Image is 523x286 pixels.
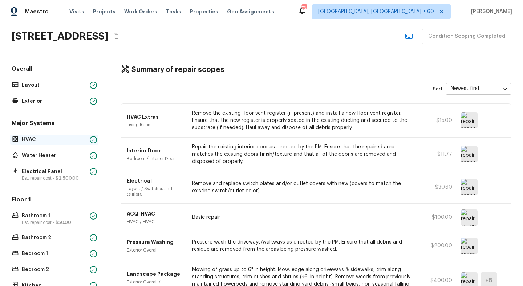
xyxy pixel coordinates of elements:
p: Exterior Overall [127,247,183,253]
img: repair scope asset [461,179,478,195]
p: Pressure Washing [127,238,183,246]
button: Copy Address [112,32,121,41]
img: repair scope asset [461,238,478,254]
p: ACQ: HVAC [127,210,183,217]
p: Water Heater [22,152,87,159]
p: Electrical Panel [22,168,87,175]
img: repair scope asset [461,209,478,226]
p: Repair the existing interior door as directed by the PM. Ensure that the repaired area matches th... [192,143,411,165]
p: $200.00 [419,242,452,249]
span: Tasks [166,9,181,14]
span: Work Orders [124,8,157,15]
p: HVAC Extras [127,113,183,120]
span: $50.00 [56,220,71,225]
h5: + 5 [485,277,492,285]
p: HVAC [22,136,87,143]
h4: Summary of repair scopes [131,65,224,74]
p: Remove and replace switch plates and/or outlet covers with new (covers to match the existing swit... [192,180,411,195]
p: Bedroom 1 [22,250,87,257]
h2: [STREET_ADDRESS] [12,30,109,43]
p: Est. repair cost - [22,220,87,225]
p: Bathroom 1 [22,212,87,220]
p: Layout [22,82,87,89]
p: Landscape Package [127,270,183,278]
span: Geo Assignments [227,8,274,15]
p: $11.77 [419,151,452,158]
span: [GEOGRAPHIC_DATA], [GEOGRAPHIC_DATA] + 60 [318,8,434,15]
p: Pressure wash the driveways/walkways as directed by the PM. Ensure that all debris and residue ar... [192,238,411,253]
p: Basic repair [192,214,411,221]
p: $30.60 [419,184,452,191]
p: Layout / Switches and Outlets [127,186,183,197]
p: Sort [433,86,443,92]
p: Electrical [127,177,183,184]
img: repair scope asset [461,146,478,162]
h5: Overall [10,65,98,74]
p: $100.00 [419,214,452,221]
span: Visits [69,8,84,15]
span: Maestro [25,8,49,15]
span: Projects [93,8,115,15]
p: Bathroom 2 [22,234,87,241]
div: 739 [301,4,307,12]
img: repair scope asset [461,112,478,128]
p: Exterior [22,98,87,105]
p: HVAC / HVAC [127,219,183,225]
p: $15.00 [419,117,452,124]
p: $400.00 [419,277,452,284]
h5: Major Systems [10,119,98,129]
div: Newest first [446,79,511,98]
span: Properties [190,8,218,15]
p: Bedroom 2 [22,266,87,273]
span: $2,500.00 [56,176,79,180]
span: [PERSON_NAME] [468,8,512,15]
p: Bedroom / Interior Door [127,156,183,162]
p: Living Room [127,122,183,128]
h5: Floor 1 [10,196,98,205]
p: Remove the existing floor vent register (if present) and install a new floor vent register. Ensur... [192,110,411,131]
p: Interior Door [127,147,183,154]
p: Est. repair cost - [22,175,87,181]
